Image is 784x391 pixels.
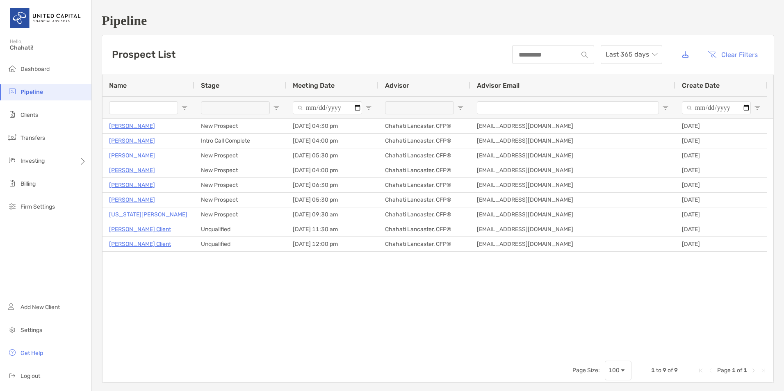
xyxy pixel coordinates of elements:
div: First Page [697,367,704,374]
span: to [656,367,661,374]
div: Chahati Lancaster, CFP® [378,134,470,148]
div: Page Size: [572,367,600,374]
a: [PERSON_NAME] [109,165,155,175]
div: [DATE] [675,207,767,222]
div: [DATE] 09:30 am [286,207,378,222]
div: Chahati Lancaster, CFP® [378,148,470,163]
a: [PERSON_NAME] Client [109,224,171,234]
img: investing icon [7,155,17,165]
div: Chahati Lancaster, CFP® [378,119,470,133]
span: Last 365 days [606,45,657,64]
img: logout icon [7,371,17,380]
span: Investing [21,157,45,164]
span: Firm Settings [21,203,55,210]
button: Clear Filters [702,45,764,64]
div: [DATE] 04:00 pm [286,134,378,148]
input: Advisor Email Filter Input [477,101,659,114]
div: [DATE] 11:30 am [286,222,378,236]
a: [PERSON_NAME] [109,121,155,131]
span: Stage [201,82,219,89]
a: [PERSON_NAME] [109,150,155,161]
span: Settings [21,327,42,334]
div: Last Page [760,367,767,374]
div: Chahati Lancaster, CFP® [378,193,470,207]
div: [DATE] [675,178,767,192]
div: Unqualified [194,237,286,251]
span: Advisor Email [477,82,520,89]
span: Add New Client [21,304,60,311]
img: transfers icon [7,132,17,142]
div: Next Page [750,367,757,374]
div: [DATE] [675,237,767,251]
a: [PERSON_NAME] [109,136,155,146]
div: Previous Page [707,367,714,374]
span: 1 [743,367,747,374]
span: Create Date [682,82,720,89]
button: Open Filter Menu [662,105,669,111]
div: Chahati Lancaster, CFP® [378,178,470,192]
img: clients icon [7,109,17,119]
div: [EMAIL_ADDRESS][DOMAIN_NAME] [470,178,675,192]
button: Open Filter Menu [181,105,188,111]
span: Chahati! [10,44,87,51]
div: [DATE] 04:30 pm [286,119,378,133]
span: Name [109,82,127,89]
div: [DATE] 12:00 pm [286,237,378,251]
div: [EMAIL_ADDRESS][DOMAIN_NAME] [470,237,675,251]
div: New Prospect [194,207,286,222]
span: Transfers [21,134,45,141]
span: Log out [21,373,40,380]
input: Name Filter Input [109,101,178,114]
img: add_new_client icon [7,302,17,311]
span: Billing [21,180,36,187]
a: [US_STATE][PERSON_NAME] [109,209,187,220]
span: 9 [674,367,678,374]
span: 9 [663,367,666,374]
div: [DATE] 05:30 pm [286,193,378,207]
div: [DATE] [675,163,767,177]
img: United Capital Logo [10,3,82,33]
button: Open Filter Menu [754,105,761,111]
a: [PERSON_NAME] Client [109,239,171,249]
div: [EMAIL_ADDRESS][DOMAIN_NAME] [470,222,675,236]
div: [DATE] [675,193,767,207]
div: [DATE] [675,148,767,163]
img: billing icon [7,178,17,188]
span: Dashboard [21,66,50,73]
img: firm-settings icon [7,201,17,211]
span: Clients [21,111,38,118]
div: [DATE] 06:30 pm [286,178,378,192]
div: [EMAIL_ADDRESS][DOMAIN_NAME] [470,193,675,207]
button: Open Filter Menu [457,105,464,111]
a: [PERSON_NAME] [109,195,155,205]
img: settings icon [7,325,17,334]
h1: Pipeline [102,13,774,28]
span: 1 [651,367,655,374]
a: [PERSON_NAME] [109,180,155,190]
div: New Prospect [194,178,286,192]
img: dashboard icon [7,64,17,73]
div: Chahati Lancaster, CFP® [378,163,470,177]
div: New Prospect [194,148,286,163]
h3: Prospect List [112,49,175,60]
span: Get Help [21,350,43,357]
div: Chahati Lancaster, CFP® [378,207,470,222]
button: Open Filter Menu [273,105,280,111]
div: New Prospect [194,193,286,207]
div: [EMAIL_ADDRESS][DOMAIN_NAME] [470,119,675,133]
input: Meeting Date Filter Input [293,101,362,114]
div: New Prospect [194,119,286,133]
span: of [668,367,673,374]
span: of [737,367,742,374]
div: [EMAIL_ADDRESS][DOMAIN_NAME] [470,163,675,177]
div: Unqualified [194,222,286,236]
